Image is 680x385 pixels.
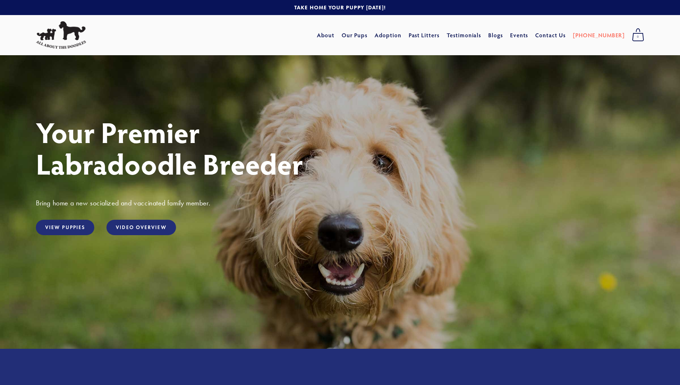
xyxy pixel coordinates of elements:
[106,220,176,235] a: Video Overview
[409,31,440,39] a: Past Litters
[628,26,648,44] a: 0 items in cart
[36,21,86,49] img: All About The Doodles
[36,220,94,235] a: View Puppies
[317,29,334,42] a: About
[573,29,625,42] a: [PHONE_NUMBER]
[36,116,644,179] h1: Your Premier Labradoodle Breeder
[447,29,481,42] a: Testimonials
[342,29,368,42] a: Our Pups
[632,32,644,42] span: 0
[488,29,503,42] a: Blogs
[510,29,528,42] a: Events
[36,198,644,208] h3: Bring home a new socialized and vaccinated family member.
[535,29,566,42] a: Contact Us
[375,29,401,42] a: Adoption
